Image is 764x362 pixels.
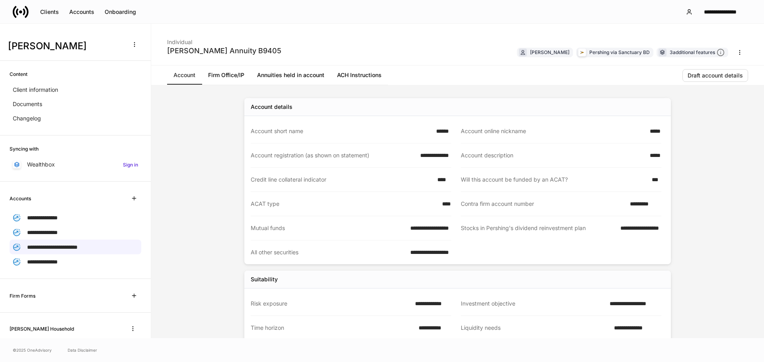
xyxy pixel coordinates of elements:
[251,275,278,283] div: Suitability
[251,324,414,332] div: Time horizon
[13,100,42,108] p: Documents
[251,151,415,159] div: Account registration (as shown on statement)
[251,200,437,208] div: ACAT type
[167,33,281,46] div: Individual
[202,66,251,85] a: Firm Office/IP
[35,6,64,18] button: Clients
[251,224,405,232] div: Mutual funds
[64,6,99,18] button: Accounts
[13,347,52,353] span: © 2025 OneAdvisory
[670,48,725,57] div: 3 additional features
[461,200,625,208] div: Contra firm account number
[251,248,405,256] div: All other securities
[461,324,609,332] div: Liquidity needs
[10,145,39,153] h6: Syncing with
[8,40,123,52] h3: [PERSON_NAME]
[13,86,58,94] p: Client information
[13,114,41,122] p: Changelog
[530,48,569,56] div: [PERSON_NAME]
[461,176,647,184] div: Will this account be funded by an ACAT?
[251,176,433,184] div: Credit line collateral indicator
[10,325,74,333] h6: [PERSON_NAME] Household
[251,66,331,85] a: Annuities held in account
[10,195,31,202] h6: Accounts
[167,46,281,56] div: [PERSON_NAME] Annuity B9405
[10,157,141,172] a: WealthboxSign in
[251,300,410,308] div: Risk exposure
[10,83,141,97] a: Client information
[123,161,138,168] h6: Sign in
[10,70,27,78] h6: Content
[27,161,55,168] p: Wealthbox
[167,66,202,85] a: Account
[688,73,743,78] div: Draft account details
[251,127,431,135] div: Account short name
[10,292,35,300] h6: Firm Forms
[589,48,650,56] div: Pershing via Sanctuary BD
[461,300,605,308] div: Investment objective
[68,347,97,353] a: Data Disclaimer
[461,151,645,159] div: Account description
[461,127,645,135] div: Account online nickname
[10,111,141,126] a: Changelog
[461,224,616,232] div: Stocks in Pershing's dividend reinvestment plan
[10,97,141,111] a: Documents
[331,66,388,85] a: ACH Instructions
[40,9,59,15] div: Clients
[99,6,141,18] button: Onboarding
[105,9,136,15] div: Onboarding
[69,9,94,15] div: Accounts
[682,69,748,82] button: Draft account details
[251,103,292,111] div: Account details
